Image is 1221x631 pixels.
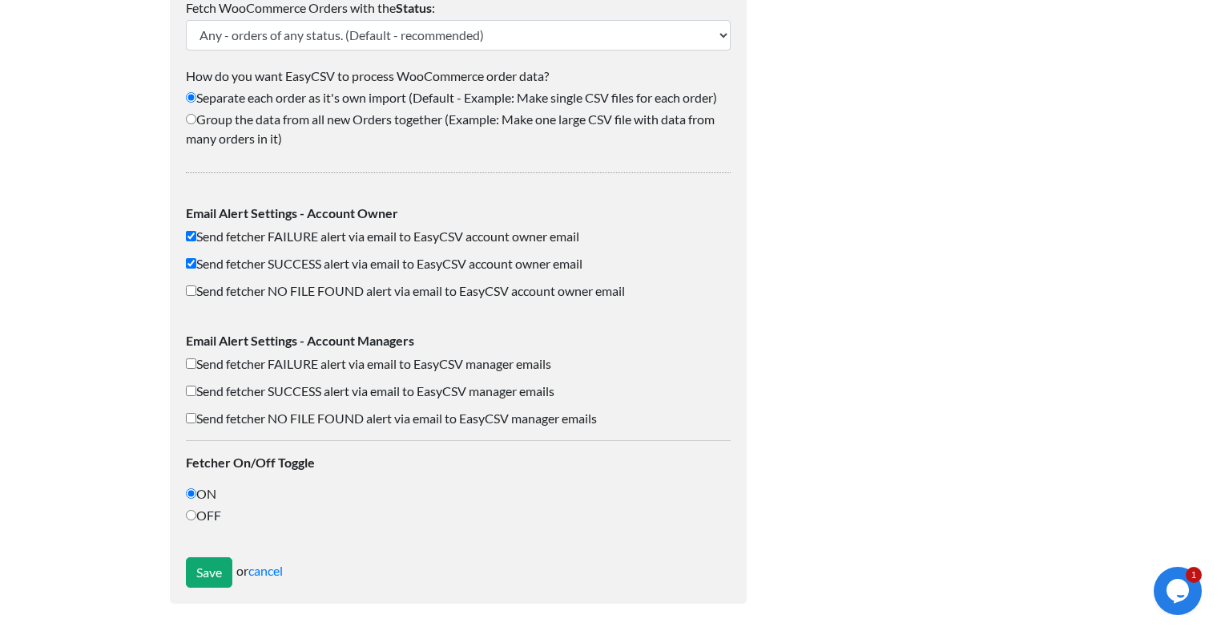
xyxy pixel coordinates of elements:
input: OFF [186,510,196,520]
input: Send fetcher SUCCESS alert via email to EasyCSV account owner email [186,258,196,269]
iframe: chat widget [1154,567,1205,615]
input: Group the data from all new Orders together (Example: Make one large CSV file with data from many... [186,114,196,124]
input: Send fetcher NO FILE FOUND alert via email to EasyCSV account owner email [186,285,196,296]
label: ON [186,484,731,504]
a: cancel [248,563,283,578]
label: Send fetcher FAILURE alert via email to EasyCSV manager emails [186,354,731,374]
input: Send fetcher FAILURE alert via email to EasyCSV account owner email [186,231,196,241]
input: Send fetcher NO FILE FOUND alert via email to EasyCSV manager emails [186,413,196,423]
input: ON [186,488,196,499]
input: Send fetcher SUCCESS alert via email to EasyCSV manager emails [186,386,196,396]
label: Send fetcher FAILURE alert via email to EasyCSV account owner email [186,227,731,246]
input: Send fetcher FAILURE alert via email to EasyCSV manager emails [186,358,196,369]
div: or [186,557,731,588]
label: Send fetcher NO FILE FOUND alert via email to EasyCSV account owner email [186,281,731,301]
label: Separate each order as it's own import (Default - Example: Make single CSV files for each order) [186,88,731,107]
strong: Email Alert Settings - Account Owner [186,205,398,220]
label: Send fetcher SUCCESS alert via email to EasyCSV manager emails [186,382,731,401]
input: Separate each order as it's own import (Default - Example: Make single CSV files for each order) [186,92,196,103]
label: How do you want EasyCSV to process WooCommerce order data? [186,67,731,86]
label: OFF [186,506,731,525]
label: Fetcher On/Off Toggle [186,453,731,472]
input: Save [186,557,232,588]
strong: Email Alert Settings - Account Managers [186,333,414,348]
label: Send fetcher SUCCESS alert via email to EasyCSV account owner email [186,254,731,273]
label: Send fetcher NO FILE FOUND alert via email to EasyCSV manager emails [186,409,731,428]
label: Group the data from all new Orders together (Example: Make one large CSV file with data from many... [186,110,731,148]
